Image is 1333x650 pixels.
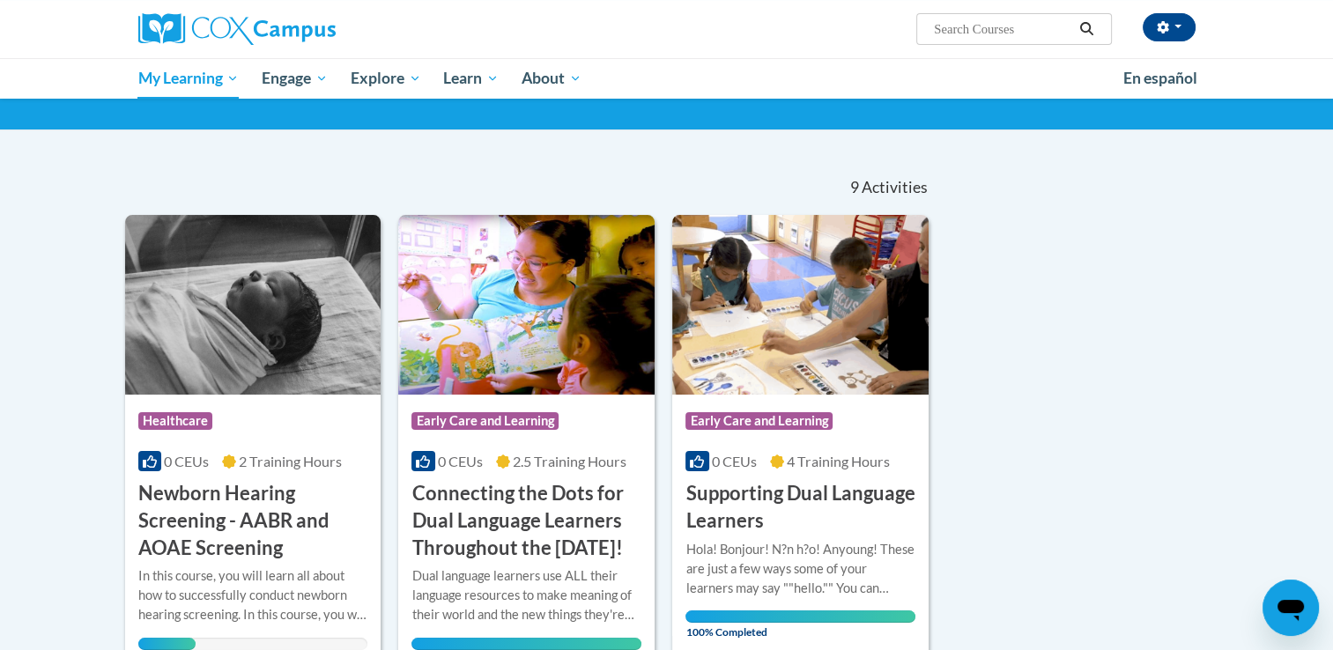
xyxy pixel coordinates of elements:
div: In this course, you will learn all about how to successfully conduct newborn hearing screening. I... [138,566,368,624]
span: Learn [443,68,499,89]
span: 2 Training Hours [239,453,342,469]
span: 2.5 Training Hours [513,453,626,469]
span: 0 CEUs [438,453,483,469]
span: My Learning [137,68,239,89]
span: En español [1123,69,1197,87]
div: Your progress [411,638,641,650]
img: Cox Campus [138,13,336,45]
span: 9 [849,178,858,197]
a: About [510,58,593,99]
div: Main menu [112,58,1222,99]
img: Course Logo [125,215,381,395]
span: About [522,68,581,89]
a: Engage [250,58,339,99]
div: Hola! Bonjour! N?n h?o! Anyoung! These are just a few ways some of your learners may say ""hello.... [685,540,915,598]
input: Search Courses [932,18,1073,40]
span: Activities [862,178,928,197]
span: 0 CEUs [164,453,209,469]
button: Search [1073,18,1100,40]
span: Explore [351,68,421,89]
div: Dual language learners use ALL their language resources to make meaning of their world and the ne... [411,566,641,624]
span: Engage [262,68,328,89]
span: 4 Training Hours [787,453,890,469]
h3: Newborn Hearing Screening - AABR and AOAE Screening [138,480,368,561]
a: En español [1112,60,1209,97]
img: Course Logo [398,215,655,395]
button: Account Settings [1143,13,1196,41]
span: Early Care and Learning [685,412,833,430]
span: Healthcare [138,412,212,430]
h3: Supporting Dual Language Learners [685,480,915,535]
a: Explore [339,58,433,99]
span: 100% Completed [685,610,915,639]
a: Cox Campus [138,13,473,45]
span: 0 CEUs [712,453,757,469]
span: Early Care and Learning [411,412,559,430]
div: Your progress [138,638,196,650]
a: My Learning [127,58,251,99]
iframe: Button to launch messaging window [1263,580,1319,636]
div: Your progress [685,610,915,623]
a: Learn [432,58,510,99]
img: Course Logo [672,215,929,395]
h3: Connecting the Dots for Dual Language Learners Throughout the [DATE]! [411,480,641,561]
